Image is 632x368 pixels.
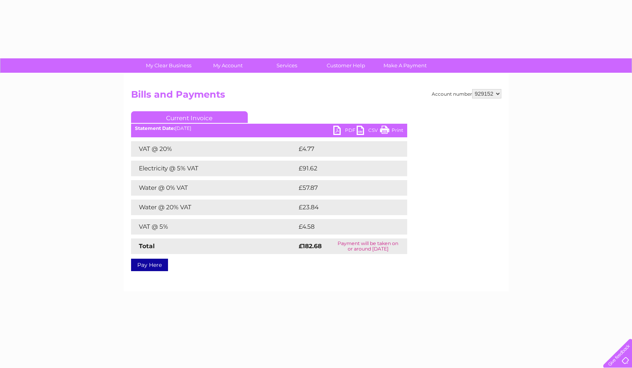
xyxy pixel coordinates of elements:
[333,126,357,137] a: PDF
[131,180,297,196] td: Water @ 0% VAT
[380,126,403,137] a: Print
[329,238,407,254] td: Payment will be taken on or around [DATE]
[131,111,248,123] a: Current Invoice
[131,89,501,104] h2: Bills and Payments
[297,141,389,157] td: £4.77
[297,200,392,215] td: £23.84
[131,126,407,131] div: [DATE]
[131,259,168,271] a: Pay Here
[131,200,297,215] td: Water @ 20% VAT
[139,242,155,250] strong: Total
[297,180,391,196] td: £57.87
[131,219,297,235] td: VAT @ 5%
[131,161,297,176] td: Electricity @ 5% VAT
[255,58,319,73] a: Services
[135,125,175,131] b: Statement Date:
[357,126,380,137] a: CSV
[297,219,389,235] td: £4.58
[297,161,391,176] td: £91.62
[196,58,260,73] a: My Account
[314,58,378,73] a: Customer Help
[131,141,297,157] td: VAT @ 20%
[299,242,322,250] strong: £182.68
[432,89,501,98] div: Account number
[373,58,437,73] a: Make A Payment
[137,58,201,73] a: My Clear Business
